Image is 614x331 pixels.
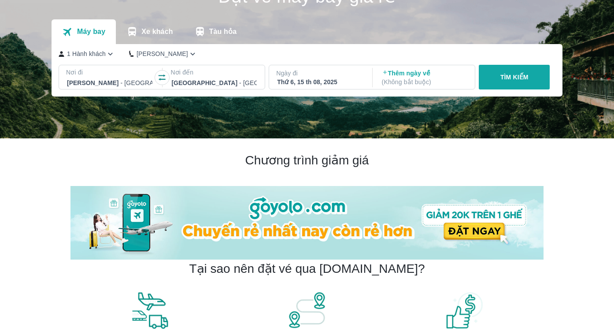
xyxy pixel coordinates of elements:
[382,78,467,86] p: ( Không bắt buộc )
[276,69,363,78] p: Ngày đi
[70,152,544,168] h2: Chương trình giảm giá
[129,291,169,330] img: banner
[287,291,327,330] img: banner
[137,49,188,58] p: [PERSON_NAME]
[70,186,544,260] img: banner-home
[479,65,550,89] button: TÌM KIẾM
[445,291,485,330] img: banner
[277,78,362,86] div: Thứ 6, 15 th 08, 2025
[66,68,153,77] p: Nơi đi
[500,73,529,82] p: TÌM KIẾM
[77,27,105,36] p: Máy bay
[52,19,247,44] div: transportation tabs
[382,69,467,86] p: Thêm ngày về
[141,27,173,36] p: Xe khách
[67,49,106,58] p: 1 Hành khách
[189,261,425,277] h2: Tại sao nên đặt vé qua [DOMAIN_NAME]?
[129,49,197,59] button: [PERSON_NAME]
[209,27,237,36] p: Tàu hỏa
[59,49,115,59] button: 1 Hành khách
[170,68,258,77] p: Nơi đến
